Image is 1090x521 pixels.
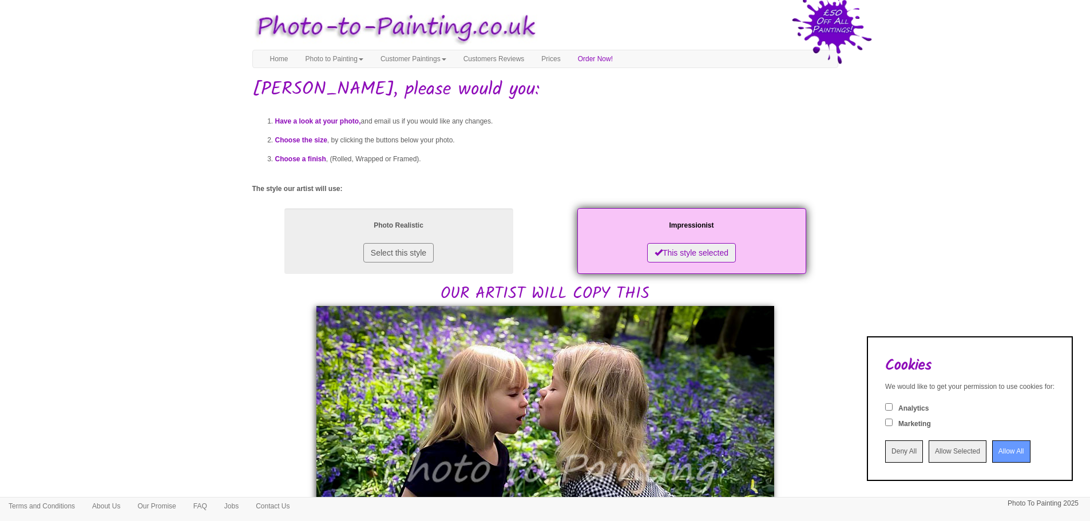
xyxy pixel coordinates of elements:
h2: OUR ARTIST WILL COPY THIS [252,205,838,303]
a: Prices [533,50,569,67]
a: Our Promise [129,498,184,515]
p: Photo Realistic [296,220,502,232]
a: Jobs [216,498,247,515]
label: Analytics [898,404,929,413]
a: Photo to Painting [297,50,372,67]
a: Customer Paintings [372,50,455,67]
a: Home [261,50,297,67]
a: About Us [84,498,129,515]
li: , by clicking the buttons below your photo. [275,131,838,150]
a: Contact Us [247,498,298,515]
h1: [PERSON_NAME], please would you: [252,79,838,100]
span: Choose a finish [275,155,326,163]
p: Impressionist [589,220,795,232]
li: and email us if you would like any changes. [275,112,838,131]
span: Choose the size [275,136,327,144]
label: Marketing [898,419,931,429]
img: Photo to Painting [247,6,540,50]
input: Allow Selected [929,440,986,463]
p: Photo To Painting 2025 [1008,498,1079,510]
a: Order Now! [569,50,621,67]
li: , (Rolled, Wrapped or Framed). [275,150,838,169]
span: Have a look at your photo, [275,117,361,125]
input: Deny All [885,440,923,463]
button: This style selected [647,243,736,263]
button: Select this style [363,243,434,263]
h2: Cookies [885,357,1055,374]
div: We would like to get your permission to use cookies for: [885,382,1055,392]
label: The style our artist will use: [252,184,343,194]
a: Customers Reviews [455,50,533,67]
a: FAQ [185,498,216,515]
input: Allow All [992,440,1030,463]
